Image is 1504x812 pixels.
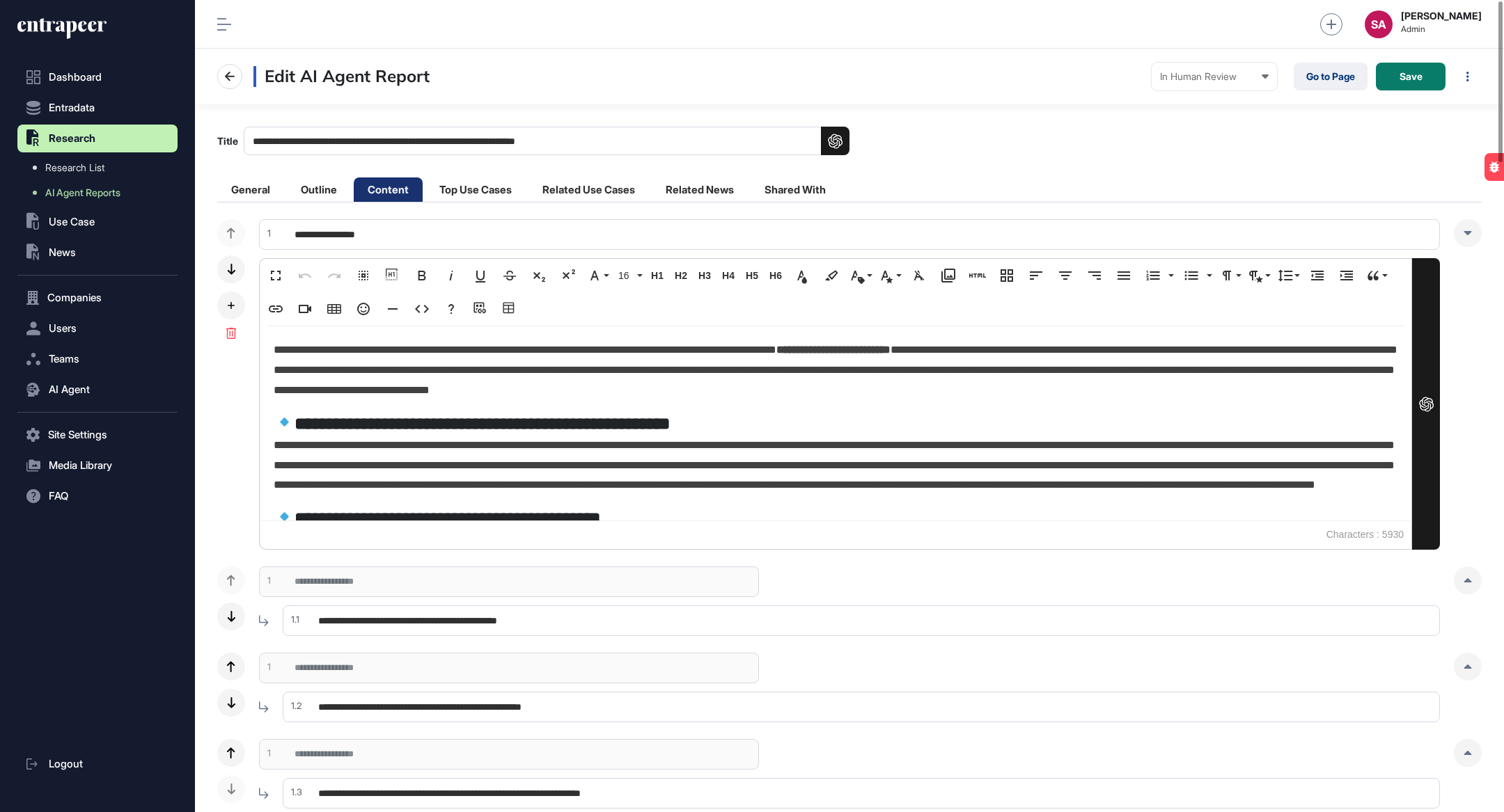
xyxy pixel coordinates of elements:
[1294,63,1368,90] a: Go to Page
[1365,10,1393,38] button: SA
[49,72,102,83] span: Dashboard
[17,125,178,152] button: Research
[259,574,271,588] div: 1
[263,295,289,323] button: Insert Link (⌘K)
[1160,71,1269,82] div: In Human Review
[1401,24,1482,34] span: Admin
[555,262,581,289] button: Superscript
[17,208,178,236] button: Use Case
[45,162,104,173] span: Research List
[1164,262,1175,289] button: Ordered List
[1216,262,1243,289] button: Paragraph Format
[253,66,430,87] h3: Edit AI Agent Report
[694,270,715,282] span: H3
[321,295,347,323] button: Insert Table
[616,270,636,282] span: 16
[292,262,318,289] button: Undo (⌘Z)
[671,262,691,289] button: H2
[765,262,786,289] button: H6
[742,270,762,282] span: H5
[283,613,299,627] div: 1.1
[49,460,112,471] span: Media Library
[647,270,668,282] span: H1
[751,177,840,202] li: Shared With
[647,262,668,289] button: H1
[217,127,849,155] label: Title
[1363,262,1389,289] button: Quote
[409,262,435,289] button: Bold (⌘B)
[526,262,552,289] button: Subscript
[49,758,83,770] span: Logout
[425,177,526,202] li: Top Use Cases
[438,295,464,323] button: Help (⌘/)
[1140,262,1166,289] button: Ordered List
[354,177,423,202] li: Content
[1275,262,1301,289] button: Line Height
[847,262,874,289] button: Inline Class
[49,323,77,334] span: Users
[283,786,302,799] div: 1.3
[652,177,748,202] li: Related News
[49,102,95,113] span: Entradata
[49,491,68,502] span: FAQ
[1333,262,1360,289] button: Increase Indent (⌘])
[24,180,178,205] a: AI Agent Reports
[1304,262,1331,289] button: Decrease Indent (⌘[)
[17,63,178,91] a: Dashboard
[244,127,849,155] input: Title
[17,315,178,342] button: Users
[217,177,284,202] li: General
[1401,10,1482,22] strong: [PERSON_NAME]
[287,177,351,202] li: Outline
[694,262,715,289] button: H3
[1111,262,1137,289] button: Align Justify
[1203,262,1214,289] button: Unordered List
[350,295,377,323] button: Emoticons
[49,384,90,395] span: AI Agent
[994,262,1020,289] button: Responsive Layout
[1081,262,1108,289] button: Align Right
[17,284,178,312] button: Companies
[17,421,178,449] button: Site Settings
[496,295,523,323] button: Table Builder
[49,353,79,365] span: Teams
[789,262,815,289] button: Text Color
[17,482,178,510] button: FAQ
[17,94,178,122] button: Entradata
[48,429,107,440] span: Site Settings
[379,295,406,323] button: Insert Horizontal Line
[259,747,271,761] div: 1
[1023,262,1049,289] button: Align Left
[24,155,178,180] a: Research List
[292,295,318,323] button: Insert Video
[17,750,178,778] a: Logout
[467,262,494,289] button: Underline (⌘U)
[935,262,962,289] button: Media Library
[584,262,611,289] button: Font Family
[1246,262,1272,289] button: Paragraph Style
[818,262,845,289] button: Background Color
[718,270,739,282] span: H4
[321,262,347,289] button: Redo (⌘⇧Z)
[350,262,377,289] button: Select All
[671,270,691,282] span: H2
[17,239,178,266] button: News
[49,216,95,228] span: Use Case
[17,345,178,373] button: Teams
[1052,262,1079,289] button: Align Center
[906,262,932,289] button: Clear Formatting
[1376,63,1446,90] button: Save
[263,262,289,289] button: Fullscreen
[49,133,95,144] span: Research
[259,227,271,241] div: 1
[496,262,523,289] button: Strikethrough (⌘S)
[259,660,271,674] div: 1
[17,452,178,479] button: Media Library
[718,262,739,289] button: H4
[379,262,406,289] button: Show blocks
[283,699,301,713] div: 1.2
[528,177,649,202] li: Related Use Cases
[438,262,464,289] button: Italic (⌘I)
[613,262,644,289] button: 16
[467,295,494,323] button: Add source URL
